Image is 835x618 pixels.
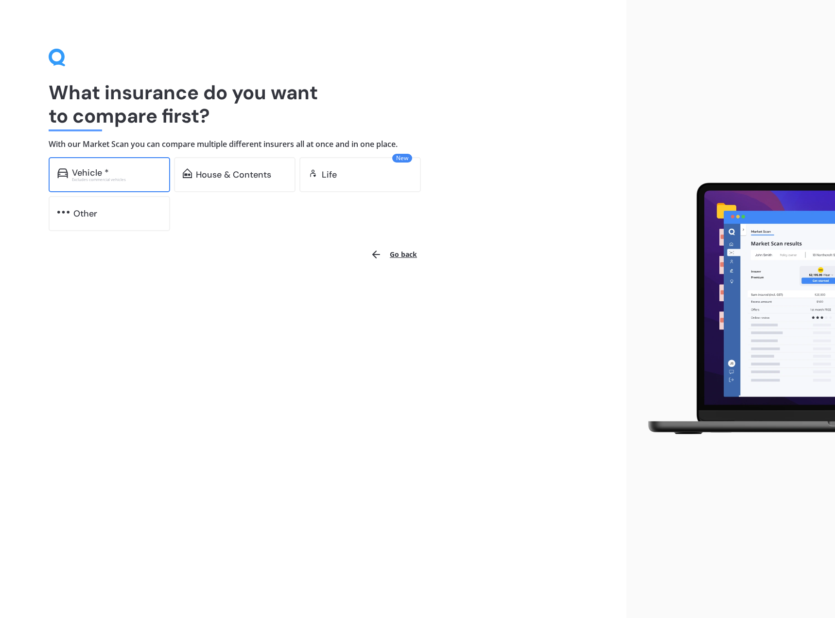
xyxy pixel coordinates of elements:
[49,81,578,127] h1: What insurance do you want to compare first?
[72,168,109,178] div: Vehicle *
[392,154,412,163] span: New
[308,168,318,178] img: life.f720d6a2d7cdcd3ad642.svg
[183,168,192,178] img: home-and-contents.b802091223b8502ef2dd.svg
[365,243,423,266] button: Go back
[57,168,68,178] img: car.f15378c7a67c060ca3f3.svg
[322,170,337,180] div: Life
[73,209,97,218] div: Other
[196,170,271,180] div: House & Contents
[72,178,161,182] div: Excludes commercial vehicles
[57,207,70,217] img: other.81dba5aafe580aa69f38.svg
[49,139,578,149] h4: With our Market Scan you can compare multiple different insurers all at once and in one place.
